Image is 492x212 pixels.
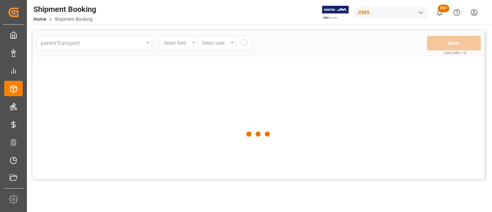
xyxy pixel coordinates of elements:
button: JIMS [354,5,431,20]
button: show 100 new notifications [431,4,448,21]
div: JIMS [354,7,428,18]
div: Shipment Booking [33,3,96,15]
img: Exertis%20JAM%20-%20Email%20Logo.jpg_1722504956.jpg [322,6,349,19]
button: Help Center [448,4,465,21]
span: 99+ [438,5,449,12]
a: Home [33,17,46,22]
